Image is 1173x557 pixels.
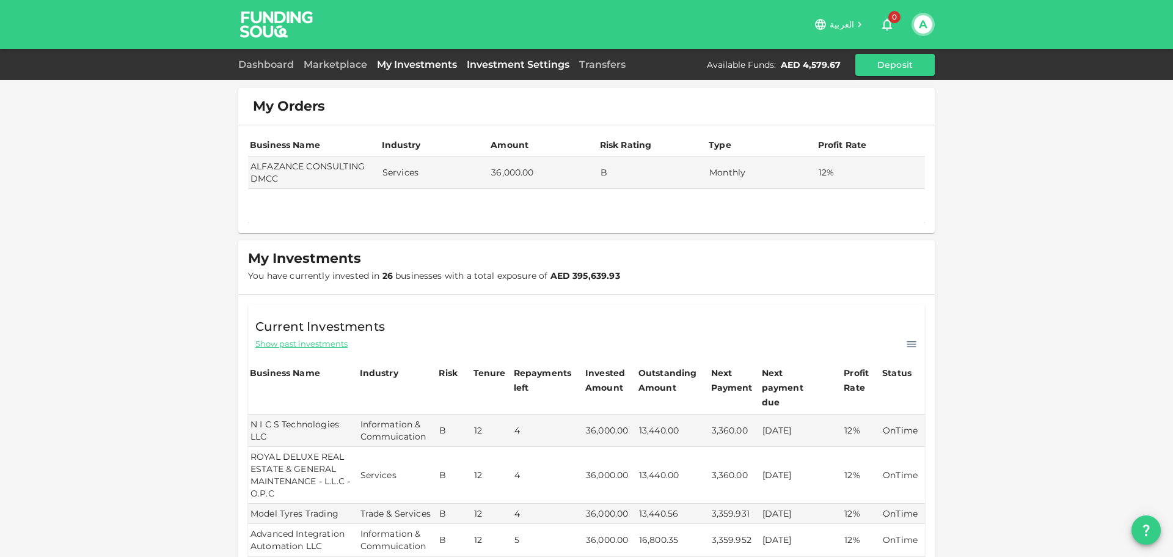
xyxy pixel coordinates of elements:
[437,447,471,504] td: B
[707,59,776,71] div: Available Funds :
[491,138,528,152] div: Amount
[875,12,899,37] button: 0
[711,366,758,395] div: Next Payment
[842,504,880,524] td: 12%
[830,19,854,30] span: العربية
[842,447,880,504] td: 12%
[638,366,700,395] div: Outstanding Amount
[583,504,637,524] td: 36,000.00
[489,157,597,189] td: 36,000.00
[380,157,489,189] td: Services
[439,366,463,380] div: Risk
[255,338,348,350] span: Show past investments
[360,366,398,380] div: Industry
[707,157,816,189] td: Monthly
[637,415,709,447] td: 13,440.00
[248,250,361,267] span: My Investments
[550,270,620,281] strong: AED 395,639.93
[888,11,901,23] span: 0
[437,524,471,556] td: B
[299,59,372,70] a: Marketplace
[514,366,575,395] div: Repayments left
[512,504,583,524] td: 4
[709,447,760,504] td: 3,360.00
[472,415,512,447] td: 12
[382,270,393,281] strong: 26
[574,59,630,70] a: Transfers
[472,504,512,524] td: 12
[844,366,879,395] div: Profit Rate
[358,524,437,556] td: Information & Commuication
[762,366,823,410] div: Next payment due
[842,415,880,447] td: 12%
[598,157,707,189] td: B
[462,59,574,70] a: Investment Settings
[600,138,652,152] div: Risk Rating
[248,524,358,556] td: Advanced Integration Automation LLC
[583,524,637,556] td: 36,000.00
[583,415,637,447] td: 36,000.00
[760,524,842,556] td: [DATE]
[473,366,506,380] div: Tenure
[358,415,437,447] td: Information & Commuication
[637,524,709,556] td: 16,800.35
[248,504,358,524] td: Model Tyres Trading
[709,138,733,152] div: Type
[637,504,709,524] td: 13,440.56
[382,138,420,152] div: Industry
[781,59,841,71] div: AED 4,579.67
[248,157,380,189] td: ALFAZANCE CONSULTING DMCC
[880,504,925,524] td: OnTime
[637,447,709,504] td: 13,440.00
[585,366,635,395] div: Invested Amount
[250,366,320,380] div: Business Name
[760,504,842,524] td: [DATE]
[583,447,637,504] td: 36,000.00
[709,504,760,524] td: 3,359.931
[882,366,913,380] div: Status
[512,415,583,447] td: 4
[472,524,512,556] td: 12
[437,415,471,447] td: B
[709,415,760,447] td: 3,360.00
[437,504,471,524] td: B
[880,415,925,447] td: OnTime
[818,138,867,152] div: Profit Rate
[709,524,760,556] td: 3,359.952
[253,98,325,115] span: My Orders
[472,447,512,504] td: 12
[238,59,299,70] a: Dashboard
[248,415,358,447] td: N I C S Technologies LLC
[255,317,385,336] span: Current Investments
[914,15,932,34] button: A
[248,270,620,281] span: You have currently invested in businesses with a total exposure of
[358,447,437,504] td: Services
[842,524,880,556] td: 12%
[880,524,925,556] td: OnTime
[512,447,583,504] td: 4
[372,59,462,70] a: My Investments
[760,415,842,447] td: [DATE]
[250,138,320,152] div: Business Name
[358,504,437,524] td: Trade & Services
[1131,515,1161,545] button: question
[855,54,935,76] button: Deposit
[760,447,842,504] td: [DATE]
[248,447,358,504] td: ROYAL DELUXE REAL ESTATE & GENERAL MAINTENANCE - L.L.C - O.P.C
[512,524,583,556] td: 5
[816,157,926,189] td: 12%
[880,447,925,504] td: OnTime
